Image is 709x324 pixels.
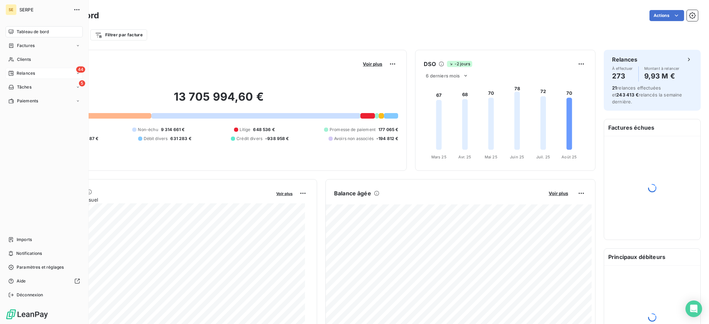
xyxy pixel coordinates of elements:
[612,71,633,82] h4: 273
[236,136,262,142] span: Crédit divers
[144,136,168,142] span: Débit divers
[612,85,617,91] span: 21
[161,127,185,133] span: 9 314 661 €
[76,66,85,73] span: 44
[17,70,35,76] span: Relances
[17,278,26,284] span: Aide
[6,82,83,93] a: 5Tâches
[17,292,43,298] span: Déconnexion
[17,264,64,270] span: Paramètres et réglages
[431,155,447,159] tspan: Mars 25
[510,155,524,159] tspan: Juin 25
[16,250,42,257] span: Notifications
[616,92,638,98] span: 243 413 €
[17,29,49,35] span: Tableau de bord
[334,189,371,197] h6: Balance âgée
[6,95,83,107] a: Paiements
[378,127,398,133] span: 177 065 €
[6,276,83,287] a: Aide
[685,300,702,317] div: Open Intercom Messenger
[90,29,147,40] button: Filtrer par facture
[17,84,32,90] span: Tâches
[6,4,17,15] div: SE
[274,190,295,196] button: Voir plus
[644,71,680,82] h4: 9,93 M €
[138,127,158,133] span: Non-échu
[361,61,384,67] button: Voir plus
[17,98,38,104] span: Paiements
[424,60,436,68] h6: DSO
[6,54,83,65] a: Clients
[253,127,275,133] span: 648 536 €
[6,40,83,51] a: Factures
[6,26,83,37] a: Tableau de bord
[536,155,550,159] tspan: Juil. 25
[330,127,376,133] span: Promesse de paiement
[17,237,32,243] span: Imports
[426,73,460,78] span: 6 derniers mois
[363,61,382,67] span: Voir plus
[17,43,35,49] span: Factures
[604,119,700,136] h6: Factures échues
[19,7,69,12] span: SERPE
[612,66,633,71] span: À effectuer
[79,80,85,86] span: 5
[612,55,637,64] h6: Relances
[485,155,497,159] tspan: Mai 25
[6,309,48,320] img: Logo LeanPay
[459,155,472,159] tspan: Avr. 25
[240,127,251,133] span: Litige
[612,85,682,104] span: relances effectuées et relancés la semaine dernière.
[39,196,271,203] span: Chiffre d'affaires mensuel
[447,61,472,67] span: -2 jours
[265,136,289,142] span: -938 958 €
[376,136,398,142] span: -194 812 €
[547,190,570,196] button: Voir plus
[644,66,680,71] span: Montant à relancer
[17,56,31,63] span: Clients
[6,234,83,245] a: Imports
[170,136,191,142] span: 631 283 €
[334,136,374,142] span: Avoirs non associés
[604,249,700,265] h6: Principaux débiteurs
[276,191,293,196] span: Voir plus
[39,90,398,111] h2: 13 705 994,60 €
[6,262,83,273] a: Paramètres et réglages
[6,68,83,79] a: 44Relances
[562,155,577,159] tspan: Août 25
[649,10,684,21] button: Actions
[549,191,568,196] span: Voir plus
